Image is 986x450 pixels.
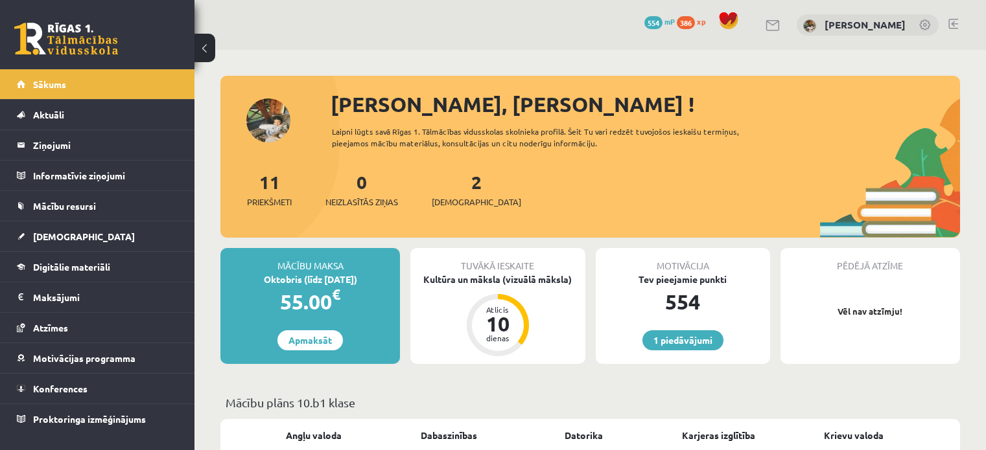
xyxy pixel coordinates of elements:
[33,78,66,90] span: Sākums
[17,343,178,373] a: Motivācijas programma
[247,196,292,208] span: Priekšmeti
[644,16,663,29] span: 554
[803,19,816,32] img: Darja Degtjarjova
[286,429,342,442] a: Angļu valoda
[478,306,517,313] div: Atlicis
[332,126,776,149] div: Laipni lūgts savā Rīgas 1. Tālmācības vidusskolas skolnieka profilā. Šeit Tu vari redzēt tuvojošo...
[565,429,603,442] a: Datorika
[33,282,178,312] legend: Maksājumi
[220,273,400,286] div: Oktobris (līdz [DATE])
[33,413,146,425] span: Proktoringa izmēģinājums
[421,429,477,442] a: Dabaszinības
[331,89,960,120] div: [PERSON_NAME], [PERSON_NAME] !
[682,429,755,442] a: Karjeras izglītība
[596,286,770,317] div: 554
[17,221,178,251] a: [DEMOGRAPHIC_DATA]
[825,18,906,31] a: [PERSON_NAME]
[33,130,178,160] legend: Ziņojumi
[17,100,178,129] a: Aktuāli
[410,273,585,286] div: Kultūra un māksla (vizuālā māksla)
[677,16,712,27] a: 386 xp
[220,286,400,317] div: 55.00
[824,429,884,442] a: Krievu valoda
[478,313,517,334] div: 10
[787,305,954,318] p: Vēl nav atzīmju!
[33,109,64,120] span: Aktuāli
[596,273,770,286] div: Tev pieejamie punkti
[410,273,585,358] a: Kultūra un māksla (vizuālā māksla) Atlicis 10 dienas
[33,200,96,212] span: Mācību resursi
[432,170,521,208] a: 2[DEMOGRAPHIC_DATA]
[277,330,343,350] a: Apmaksāt
[478,334,517,342] div: dienas
[17,161,178,190] a: Informatīvie ziņojumi
[247,170,292,208] a: 11Priekšmeti
[33,383,88,394] span: Konferences
[226,394,955,411] p: Mācību plāns 10.b1 klase
[17,252,178,282] a: Digitālie materiāli
[325,170,398,208] a: 0Neizlasītās ziņas
[17,130,178,160] a: Ziņojumi
[33,352,135,364] span: Motivācijas programma
[432,196,521,208] span: [DEMOGRAPHIC_DATA]
[781,248,960,273] div: Pēdējā atzīme
[17,313,178,343] a: Atzīmes
[33,231,135,242] span: [DEMOGRAPHIC_DATA]
[17,404,178,434] a: Proktoringa izmēģinājums
[332,285,340,304] span: €
[677,16,695,29] span: 386
[664,16,675,27] span: mP
[596,248,770,273] div: Motivācija
[17,374,178,403] a: Konferences
[17,191,178,221] a: Mācību resursi
[697,16,705,27] span: xp
[644,16,675,27] a: 554 mP
[33,161,178,190] legend: Informatīvie ziņojumi
[14,23,118,55] a: Rīgas 1. Tālmācības vidusskola
[17,282,178,312] a: Maksājumi
[33,261,110,273] span: Digitālie materiāli
[220,248,400,273] div: Mācību maksa
[410,248,585,273] div: Tuvākā ieskaite
[325,196,398,208] span: Neizlasītās ziņas
[33,322,68,333] span: Atzīmes
[17,69,178,99] a: Sākums
[642,330,723,350] a: 1 piedāvājumi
